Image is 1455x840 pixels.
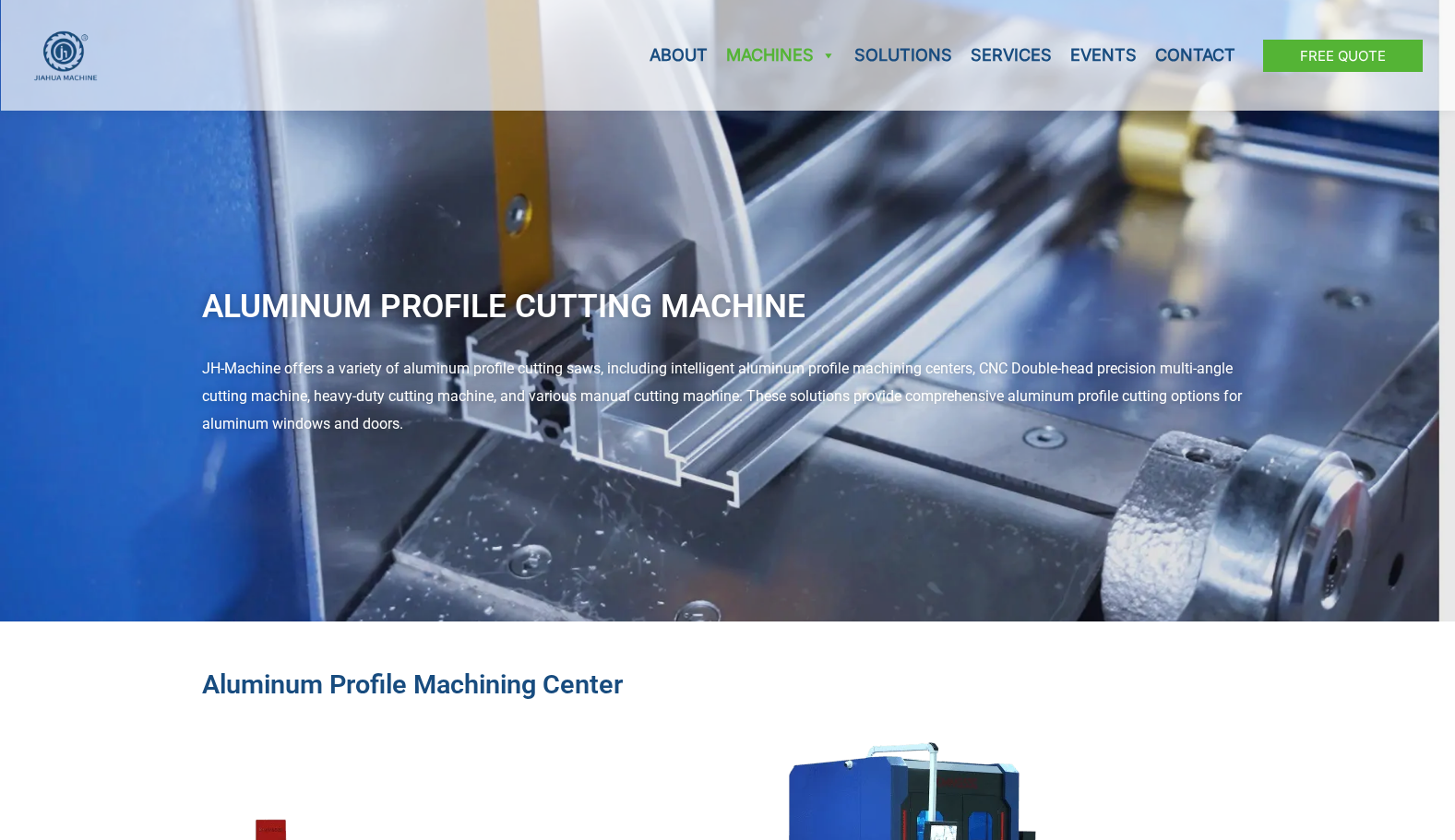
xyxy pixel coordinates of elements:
[33,30,99,81] img: JH Aluminium Window & Door Processing Machines
[202,277,1254,337] h1: Aluminum Profile Cutting Machine
[202,355,1254,437] div: JH-Machine offers a variety of aluminum profile cutting saws, including intelligent aluminum prof...
[1263,40,1423,72] a: Free Quote
[202,668,1254,702] h2: aluminum profile machining center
